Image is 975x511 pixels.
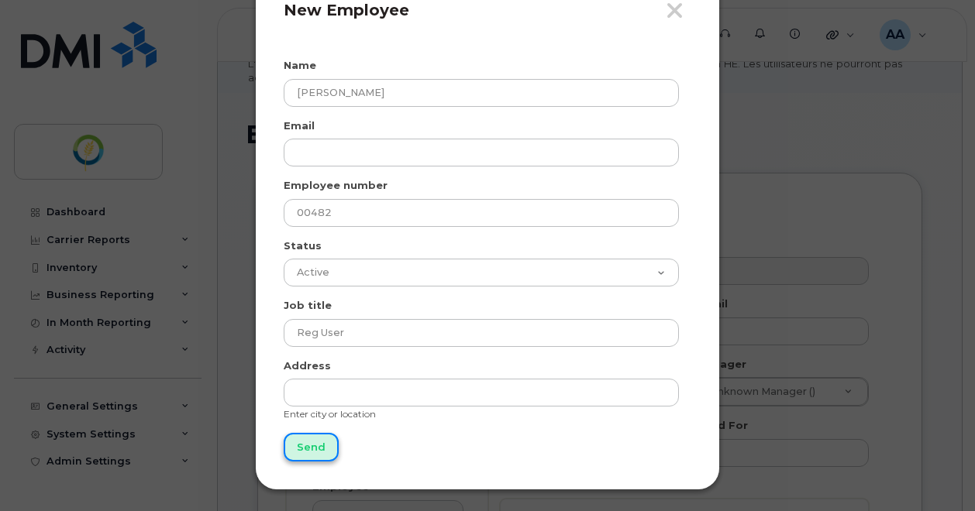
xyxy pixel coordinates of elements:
[284,118,315,133] label: Email
[284,1,691,19] h4: New Employee
[284,178,388,193] label: Employee number
[284,238,322,253] label: Status
[284,433,339,461] input: Send
[284,358,331,373] label: Address
[284,298,332,313] label: Job title
[284,58,316,73] label: Name
[284,408,376,420] small: Enter city or location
